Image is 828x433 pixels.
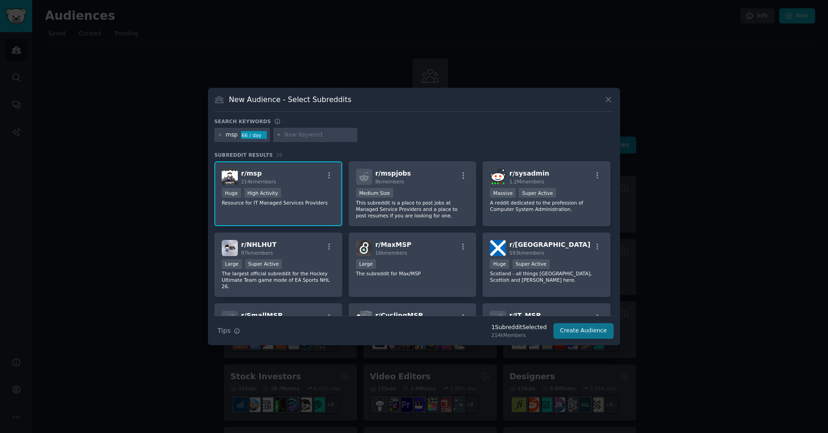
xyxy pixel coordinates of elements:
span: 8k members [375,179,404,184]
div: Large [356,259,376,269]
div: 214k Members [491,332,546,338]
p: A reddit dedicated to the profession of Computer System Administration. [490,199,603,212]
p: Resource for IT Managed Services Providers [222,199,335,206]
div: 66 / day [241,131,267,139]
span: r/ IT_MSP [509,312,540,319]
div: Huge [222,188,241,198]
p: This subreddit is a place to post jobs at Managed Service Providers and a place to post resumes i... [356,199,469,219]
span: r/ mspjobs [375,170,411,177]
span: 214k members [241,179,276,184]
div: Super Active [245,259,282,269]
span: r/ CyclingMSP [375,312,423,319]
img: NHLHUT [222,240,238,256]
div: msp [226,131,238,139]
span: r/ sysadmin [509,170,549,177]
span: 16k members [375,250,407,256]
div: Super Active [512,259,550,269]
span: 1.2M members [509,179,544,184]
div: 1 Subreddit Selected [491,324,546,332]
button: Tips [214,323,243,339]
span: 97k members [241,250,273,256]
img: Scotland [490,240,506,256]
input: New Keyword [284,131,354,139]
span: r/ NHLHUT [241,241,276,248]
button: Create Audience [553,323,614,339]
div: Large [222,259,242,269]
img: sysadmin [490,169,506,185]
img: msp [222,169,238,185]
span: 593k members [509,250,544,256]
span: r/ [GEOGRAPHIC_DATA] [509,241,590,248]
div: High Activity [244,188,282,198]
img: CyclingMSP [356,311,372,327]
p: Scotland - all things [GEOGRAPHIC_DATA], Scottish and [PERSON_NAME] here. [490,270,603,283]
div: Super Active [519,188,556,198]
span: r/ MaxMSP [375,241,412,248]
span: Tips [218,326,230,336]
span: 20 [276,152,282,158]
span: r/ msp [241,170,262,177]
span: Subreddit Results [214,152,273,158]
h3: New Audience - Select Subreddits [229,95,351,104]
div: Huge [490,259,509,269]
div: Massive [490,188,516,198]
p: The largest official subreddit for the Hockey Ultimate Team game mode of EA Sports NHL 26. [222,270,335,290]
p: The subreddit for Max/MSP [356,270,469,277]
div: Medium Size [356,188,393,198]
span: r/ SmallMSP [241,312,282,319]
h3: Search keywords [214,118,271,125]
img: MaxMSP [356,240,372,256]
